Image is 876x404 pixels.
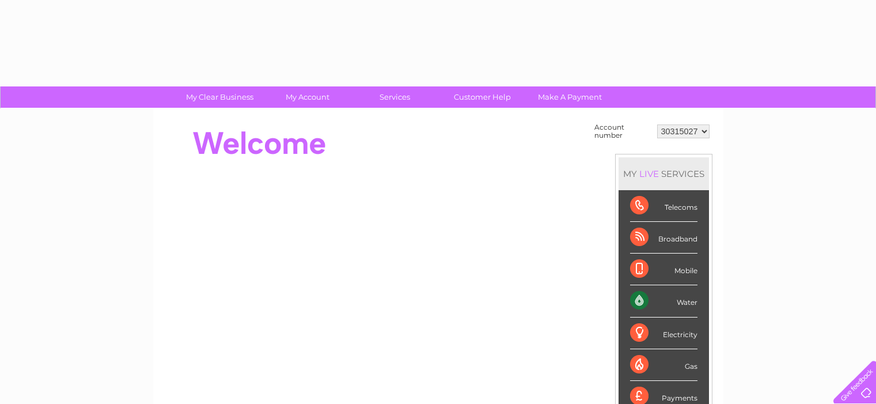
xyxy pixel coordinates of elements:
a: Services [347,86,442,108]
div: Water [630,285,697,317]
a: Customer Help [435,86,530,108]
div: Telecoms [630,190,697,222]
div: Gas [630,349,697,381]
td: Account number [591,120,654,142]
a: My Account [260,86,355,108]
div: Mobile [630,254,697,285]
div: MY SERVICES [619,157,709,190]
div: Electricity [630,318,697,349]
a: My Clear Business [172,86,267,108]
div: LIVE [637,168,661,179]
a: Make A Payment [522,86,617,108]
div: Broadband [630,222,697,254]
